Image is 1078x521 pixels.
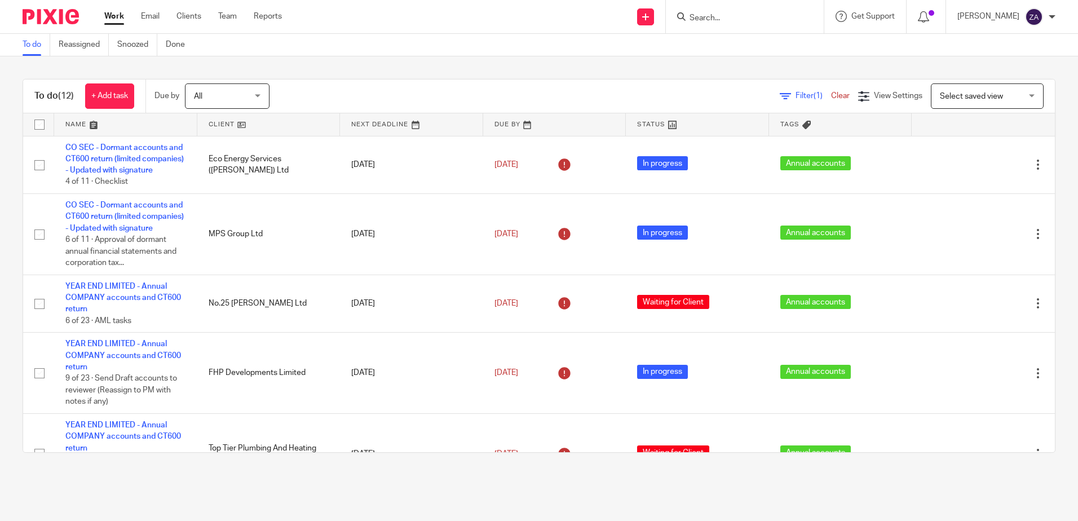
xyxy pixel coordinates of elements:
a: Work [104,11,124,22]
span: [DATE] [494,369,518,377]
a: Reassigned [59,34,109,56]
span: Filter [796,92,831,100]
img: Pixie [23,9,79,24]
a: Clear [831,92,850,100]
a: + Add task [85,83,134,109]
span: [DATE] [494,230,518,238]
a: Done [166,34,193,56]
span: Annual accounts [780,365,851,379]
span: [DATE] [494,299,518,307]
a: Team [218,11,237,22]
span: Tags [780,121,799,127]
a: CO SEC - Dormant accounts and CT600 return (limited companies) - Updated with signature [65,144,184,175]
input: Search [688,14,790,24]
span: All [194,92,202,100]
a: CO SEC - Dormant accounts and CT600 return (limited companies) - Updated with signature [65,201,184,232]
a: To do [23,34,50,56]
span: Annual accounts [780,156,851,170]
a: YEAR END LIMITED - Annual COMPANY accounts and CT600 return [65,282,181,314]
span: 4 of 11 · Checklist [65,178,128,186]
h1: To do [34,90,74,102]
span: In progress [637,156,688,170]
span: View Settings [874,92,922,100]
p: [PERSON_NAME] [957,11,1019,22]
span: [DATE] [494,450,518,458]
span: In progress [637,365,688,379]
span: In progress [637,226,688,240]
span: 6 of 23 · AML tasks [65,317,131,325]
td: Eco Energy Services ([PERSON_NAME]) Ltd [197,136,341,194]
td: No.25 [PERSON_NAME] Ltd [197,275,341,333]
span: 9 of 23 · Send Draft accounts to reviewer (Reassign to PM with notes if any) [65,374,177,405]
td: FHP Developments Limited [197,333,341,414]
span: 6 of 11 · Approval of dormant annual financial statements and corporation tax... [65,236,176,267]
td: [DATE] [340,333,483,414]
a: YEAR END LIMITED - Annual COMPANY accounts and CT600 return [65,340,181,371]
td: Top Tier Plumbing And Heating Ltd [197,413,341,494]
span: Annual accounts [780,226,851,240]
span: (12) [58,91,74,100]
a: Reports [254,11,282,22]
td: [DATE] [340,413,483,494]
span: (1) [814,92,823,100]
span: Select saved view [940,92,1003,100]
p: Due by [154,90,179,101]
a: Snoozed [117,34,157,56]
td: [DATE] [340,136,483,194]
td: [DATE] [340,194,483,275]
span: Waiting for Client [637,295,709,309]
span: Annual accounts [780,445,851,460]
td: [DATE] [340,275,483,333]
span: Get Support [851,12,895,20]
a: Clients [176,11,201,22]
span: Waiting for Client [637,445,709,460]
td: MPS Group Ltd [197,194,341,275]
span: Annual accounts [780,295,851,309]
img: svg%3E [1025,8,1043,26]
a: Email [141,11,160,22]
span: [DATE] [494,161,518,169]
a: YEAR END LIMITED - Annual COMPANY accounts and CT600 return [65,421,181,452]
